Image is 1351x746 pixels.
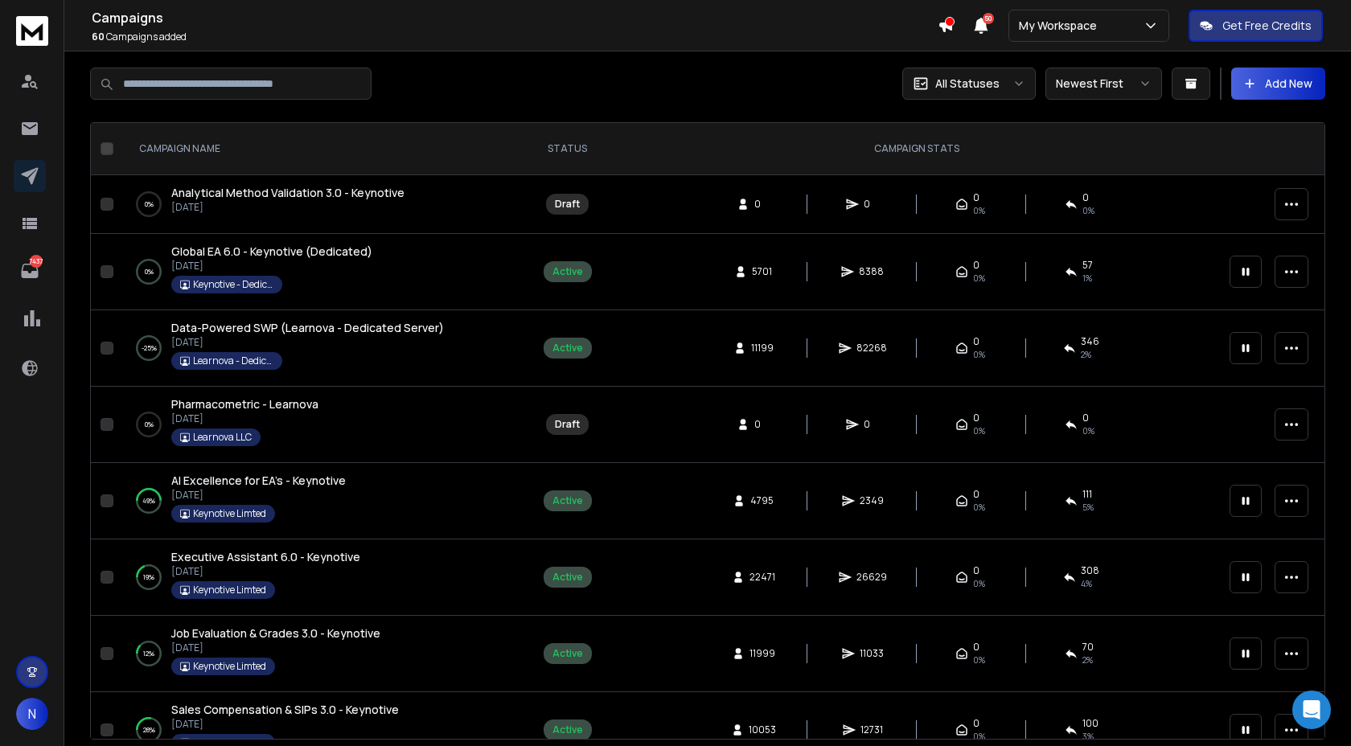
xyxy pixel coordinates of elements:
[171,244,372,260] a: Global EA 6.0 - Keynotive (Dedicated)
[30,255,43,268] p: 7437
[171,473,346,488] span: AI Excellence for EA's - Keynotive
[171,185,404,201] a: Analytical Method Validation 3.0 - Keynotive
[552,647,583,660] div: Active
[120,175,522,234] td: 0%Analytical Method Validation 3.0 - Keynotive[DATE]
[935,76,1000,92] p: All Statuses
[983,13,994,24] span: 50
[171,565,360,578] p: [DATE]
[143,569,154,585] p: 19 %
[171,396,318,412] span: Pharmacometric - Learnova
[171,185,404,200] span: Analytical Method Validation 3.0 - Keynotive
[1082,204,1094,217] span: 0%
[552,571,583,584] div: Active
[749,647,775,660] span: 11999
[1082,412,1089,424] span: 0
[749,571,775,584] span: 22471
[749,723,776,736] span: 10053
[860,494,884,507] span: 2349
[142,493,155,509] p: 49 %
[754,198,770,211] span: 0
[754,418,770,431] span: 0
[14,255,46,287] a: 7437
[1082,654,1093,666] span: 2 %
[555,418,580,431] div: Draft
[973,348,985,361] span: 0%
[171,244,372,259] span: Global EA 6.0 - Keynotive (Dedicated)
[120,234,522,310] td: 0%Global EA 6.0 - Keynotive (Dedicated)[DATE]Keynotive - Dedicated Server
[973,191,979,204] span: 0
[973,488,979,501] span: 0
[92,30,105,43] span: 60
[973,564,979,577] span: 0
[1231,68,1325,100] button: Add New
[16,16,48,46] img: logo
[552,265,583,278] div: Active
[864,198,880,211] span: 0
[193,355,273,367] p: Learnova - Dedicated Server
[1082,272,1092,285] span: 1 %
[120,616,522,692] td: 12%Job Evaluation & Grades 3.0 - Keynotive[DATE]Keynotive Limted
[92,31,938,43] p: Campaigns added
[1019,18,1103,34] p: My Workspace
[1082,191,1089,204] span: 0
[92,8,938,27] h1: Campaigns
[171,396,318,412] a: Pharmacometric - Learnova
[120,123,522,175] th: CAMPAIGN NAME
[171,625,380,641] a: Job Evaluation & Grades 3.0 - Keynotive
[1082,501,1094,514] span: 5 %
[1082,730,1094,743] span: 3 %
[752,265,772,278] span: 5701
[1081,335,1099,348] span: 346
[120,310,522,387] td: -25%Data-Powered SWP (Learnova - Dedicated Server)[DATE]Learnova - Dedicated Server
[973,272,985,285] span: 0%
[973,654,985,666] span: 0%
[973,412,979,424] span: 0
[751,342,774,355] span: 11199
[973,501,985,514] span: 0%
[1082,488,1092,501] span: 111
[1081,577,1092,590] span: 4 %
[973,204,985,217] span: 0%
[1082,259,1093,272] span: 57
[16,698,48,730] button: N
[171,320,444,335] span: Data-Powered SWP (Learnova - Dedicated Server)
[193,507,266,520] p: Keynotive Limted
[552,723,583,736] div: Active
[1189,10,1323,42] button: Get Free Credits
[120,463,522,539] td: 49%AI Excellence for EA's - Keynotive[DATE]Keynotive Limted
[171,412,318,425] p: [DATE]
[860,647,884,660] span: 11033
[864,418,880,431] span: 0
[145,196,154,212] p: 0 %
[171,320,444,336] a: Data-Powered SWP (Learnova - Dedicated Server)
[171,201,404,214] p: [DATE]
[171,641,380,654] p: [DATE]
[750,494,774,507] span: 4795
[143,722,155,738] p: 28 %
[1045,68,1162,100] button: Newest First
[973,641,979,654] span: 0
[171,718,399,731] p: [DATE]
[856,571,887,584] span: 26629
[973,424,985,437] span: 0%
[860,723,883,736] span: 12731
[171,702,399,717] span: Sales Compensation & SIPs 3.0 - Keynotive
[1082,717,1098,730] span: 100
[145,264,154,280] p: 0 %
[193,431,252,444] p: Learnova LLC
[193,584,266,596] p: Keynotive Limted
[613,123,1220,175] th: CAMPAIGN STATS
[171,489,346,502] p: [DATE]
[143,646,154,662] p: 12 %
[1082,424,1094,437] span: 0%
[552,494,583,507] div: Active
[1081,564,1099,577] span: 308
[973,717,979,730] span: 0
[1292,691,1331,729] div: Open Intercom Messenger
[973,259,979,272] span: 0
[171,549,360,565] a: Executive Assistant 6.0 - Keynotive
[973,730,985,743] span: 0%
